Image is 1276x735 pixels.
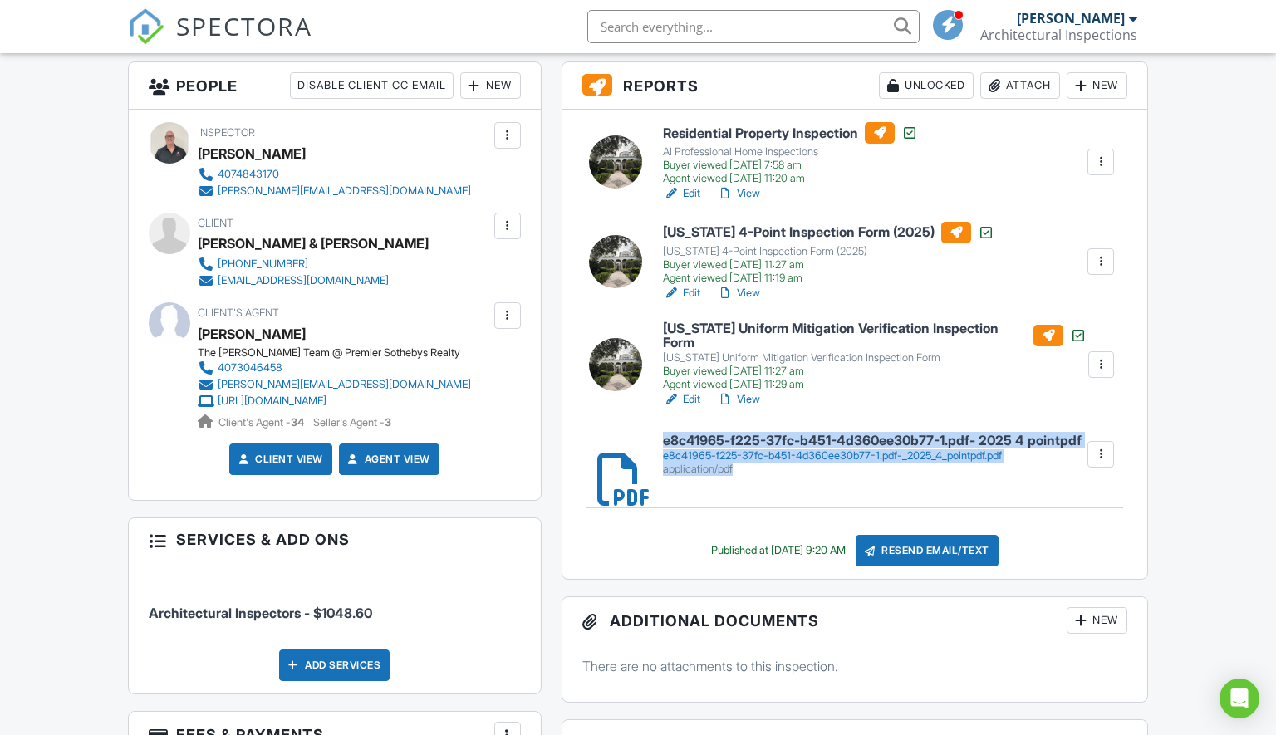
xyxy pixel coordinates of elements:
a: Client View [235,451,323,468]
div: Resend Email/Text [856,535,999,566]
p: There are no attachments to this inspection. [582,657,1128,675]
a: e8c41965-f225-37fc-b451-4d360ee30b77-1.pdf- 2025 4 pointpdf e8c41965-f225-37fc-b451-4d360ee30b77-... [663,434,1082,476]
a: View [717,391,760,408]
div: 4073046458 [218,361,282,375]
h3: Services & Add ons [129,518,541,561]
h6: [US_STATE] Uniform Mitigation Verification Inspection Form [663,321,1087,350]
div: Attach [980,72,1060,99]
a: [PERSON_NAME][EMAIL_ADDRESS][DOMAIN_NAME] [198,183,471,199]
strong: 3 [385,416,391,429]
h6: e8c41965-f225-37fc-b451-4d360ee30b77-1.pdf- 2025 4 pointpdf [663,434,1082,448]
a: Agent View [345,451,430,468]
span: Client [198,217,233,229]
div: New [1067,72,1127,99]
div: Add Services [279,649,390,681]
div: Buyer viewed [DATE] 11:27 am [663,258,994,272]
div: Open Intercom Messenger [1220,679,1259,718]
strong: 34 [291,416,304,429]
div: [PERSON_NAME] [198,141,306,166]
div: [EMAIL_ADDRESS][DOMAIN_NAME] [218,274,389,287]
a: [US_STATE] Uniform Mitigation Verification Inspection Form [US_STATE] Uniform Mitigation Verifica... [663,321,1087,392]
span: Seller's Agent - [313,416,391,429]
div: New [1067,607,1127,634]
a: [PERSON_NAME][EMAIL_ADDRESS][DOMAIN_NAME] [198,376,471,393]
span: Client's Agent [198,306,279,319]
h3: People [129,62,541,110]
span: Inspector [198,126,255,139]
div: Unlocked [879,72,974,99]
div: [PERSON_NAME] & [PERSON_NAME] [198,231,429,256]
div: Disable Client CC Email [290,72,454,99]
img: The Best Home Inspection Software - Spectora [128,8,164,45]
div: Agent viewed [DATE] 11:29 am [663,378,1087,391]
a: Edit [663,185,700,202]
span: SPECTORA [176,8,312,43]
div: Agent viewed [DATE] 11:19 am [663,272,994,285]
div: Agent viewed [DATE] 11:20 am [663,172,918,185]
div: [US_STATE] Uniform Mitigation Verification Inspection Form [663,351,1087,365]
a: [PHONE_NUMBER] [198,256,415,272]
a: [EMAIL_ADDRESS][DOMAIN_NAME] [198,272,415,289]
h3: Additional Documents [562,597,1148,644]
div: 4074843170 [218,168,279,181]
a: Residential Property Inspection AI Professional Home Inspections Buyer viewed [DATE] 7:58 am Agen... [663,122,918,185]
div: [US_STATE] 4-Point Inspection Form (2025) [663,245,994,258]
span: Client's Agent - [218,416,307,429]
div: [PERSON_NAME] [1017,10,1125,27]
div: AI Professional Home Inspections [663,145,918,159]
a: 4074843170 [198,166,471,183]
div: [PERSON_NAME][EMAIL_ADDRESS][DOMAIN_NAME] [218,184,471,198]
a: SPECTORA [128,22,312,57]
li: Service: Architectural Inspectors [149,574,521,635]
h6: Residential Property Inspection [663,122,918,144]
span: Architectural Inspectors - $1048.60 [149,605,372,621]
div: e8c41965-f225-37fc-b451-4d360ee30b77-1.pdf-_2025_4_pointpdf.pdf [663,449,1082,463]
div: New [460,72,521,99]
a: Edit [663,391,700,408]
div: application/pdf [663,463,1082,476]
div: Buyer viewed [DATE] 11:27 am [663,365,1087,378]
div: Published at [DATE] 9:20 AM [711,544,846,557]
a: [US_STATE] 4-Point Inspection Form (2025) [US_STATE] 4-Point Inspection Form (2025) Buyer viewed ... [663,222,994,285]
div: Buyer viewed [DATE] 7:58 am [663,159,918,172]
a: View [717,185,760,202]
h6: [US_STATE] 4-Point Inspection Form (2025) [663,222,994,243]
h3: Reports [562,62,1148,110]
div: [PERSON_NAME][EMAIL_ADDRESS][DOMAIN_NAME] [218,378,471,391]
a: [URL][DOMAIN_NAME] [198,393,471,409]
a: [PERSON_NAME] [198,321,306,346]
a: 4073046458 [198,360,471,376]
div: The [PERSON_NAME] Team @ Premier Sothebys Realty [198,346,484,360]
div: [PHONE_NUMBER] [218,257,308,271]
a: Edit [663,285,700,301]
a: View [717,285,760,301]
div: Architectural Inspections [980,27,1137,43]
input: Search everything... [587,10,920,43]
div: [URL][DOMAIN_NAME] [218,394,326,408]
